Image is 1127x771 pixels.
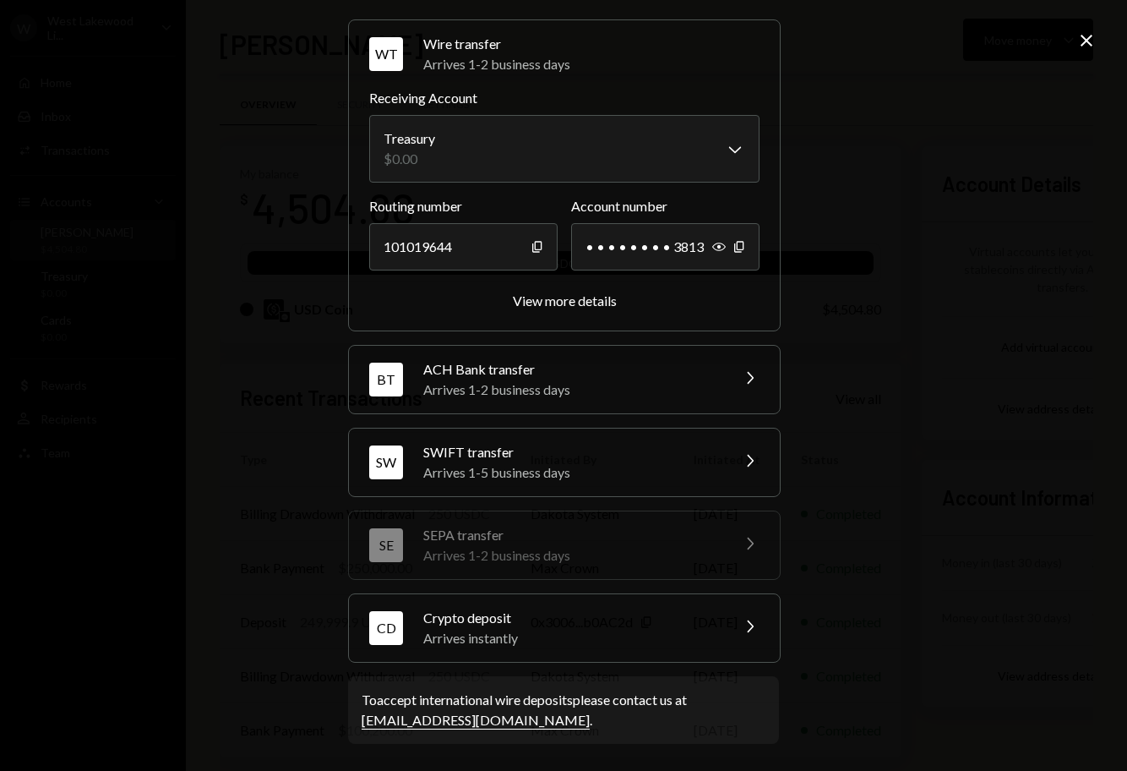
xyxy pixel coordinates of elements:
[513,293,617,310] button: View more details
[349,20,780,88] button: WTWire transferArrives 1-2 business days
[513,293,617,309] div: View more details
[423,54,759,74] div: Arrives 1-2 business days
[349,346,780,413] button: BTACH Bank transferArrives 1-2 business days
[423,380,719,400] div: Arrives 1-2 business days
[423,34,759,54] div: Wire transfer
[349,429,780,496] button: SWSWIFT transferArrives 1-5 business days
[423,442,719,462] div: SWIFT transfer
[369,88,759,108] label: Receiving Account
[369,528,403,562] div: SE
[571,223,759,271] div: • • • • • • • • 3813
[423,628,719,648] div: Arrives instantly
[369,611,403,645] div: CD
[362,690,765,730] div: To accept international wire deposits please contact us at .
[369,196,558,216] label: Routing number
[369,446,403,479] div: SW
[349,594,780,662] button: CDCrypto depositArrives instantly
[423,545,719,566] div: Arrives 1-2 business days
[571,196,759,216] label: Account number
[423,525,719,545] div: SEPA transfer
[362,712,590,730] a: [EMAIL_ADDRESS][DOMAIN_NAME]
[369,88,759,310] div: WTWire transferArrives 1-2 business days
[369,363,403,396] div: BT
[423,608,719,628] div: Crypto deposit
[369,223,558,271] div: 101019644
[423,462,719,483] div: Arrives 1-5 business days
[369,115,759,183] button: Receiving Account
[349,511,780,579] button: SESEPA transferArrives 1-2 business days
[423,359,719,380] div: ACH Bank transfer
[369,37,403,71] div: WT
